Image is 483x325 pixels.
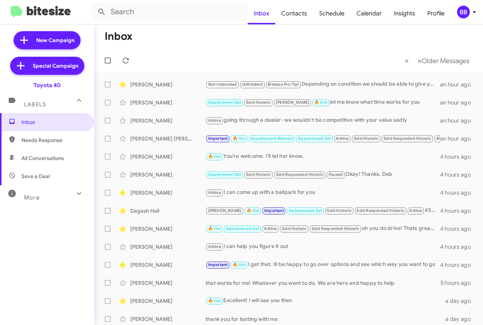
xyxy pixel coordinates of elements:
span: Athina [336,136,349,141]
span: Labels [24,101,46,108]
h1: Inbox [105,30,133,42]
div: I get that. Ill be happy to go over options and see which way you want to go [206,260,440,269]
span: Appointment Set [289,208,322,213]
span: Bitesize Pro-Tip! [436,136,468,141]
a: Schedule [313,3,350,24]
div: [PERSON_NAME] [PERSON_NAME] [130,135,206,142]
span: Paused [329,172,343,177]
div: You're welcome. I'll let her know. [206,152,440,161]
div: [PERSON_NAME] [130,297,206,305]
div: [PERSON_NAME] [130,153,206,160]
span: Sold Historic [354,136,379,141]
button: Previous [400,53,413,68]
a: New Campaign [14,31,81,49]
div: Toyota 40 [34,82,61,89]
div: [PERSON_NAME] [130,99,206,106]
div: I can help you figure it out [206,242,440,251]
div: an hour ago [440,117,477,124]
span: 🔥 Hot [314,100,327,105]
span: Athina [208,190,221,195]
span: Sold Responded Historic [312,226,360,231]
div: Depending on condition we should be able to give your wife $7,000.00 for her vehicle! Talk to her... [206,80,440,89]
span: Athina [264,226,277,231]
div: [PERSON_NAME] [130,315,206,323]
span: 🔥 Hot [208,154,221,159]
div: [PERSON_NAME] [130,171,206,178]
div: [PERSON_NAME] [130,117,206,124]
span: Appointment Showed [250,136,293,141]
input: Search [91,3,248,21]
span: Athina [208,118,221,123]
div: oh you do drive! Thats great. Yeah lets stick with a plug in then [206,224,440,233]
div: going through a dealer- we wouldn't be competitive with your value sadly [206,116,440,125]
span: [PERSON_NAME] [208,208,242,213]
div: 4 hours ago [440,207,477,215]
span: Appointment Set [208,172,241,177]
span: Inbox [21,118,85,126]
div: Dagash Hall [130,207,206,215]
div: I can come up with a ballpark for you [206,188,440,197]
div: 4 hours ago [440,225,477,233]
div: BB [457,6,470,18]
span: Unfinished [242,82,263,87]
div: 4 hours ago [440,153,477,160]
span: Important [208,262,228,267]
div: [PERSON_NAME] [130,243,206,251]
span: More [24,194,40,201]
span: Special Campaign [33,62,78,70]
span: Important [264,208,284,213]
span: All Conversations [21,154,64,162]
span: New Campaign [36,36,75,44]
div: 43,000 [206,206,440,215]
div: 4 hours ago [440,243,477,251]
a: Insights [388,3,421,24]
span: Sold Responded Historic [276,172,324,177]
span: Sold Historic [246,100,271,105]
div: 4 hours ago [440,189,477,197]
div: that works for me! Whatever you want to do. We are here and happy to help [206,279,440,287]
div: an hour ago [440,99,477,106]
span: Athina [208,244,221,249]
span: 🔥 Hot [233,136,245,141]
a: Special Campaign [10,57,84,75]
span: « [405,56,409,65]
a: Contacts [275,3,313,24]
div: [PERSON_NAME] [130,279,206,287]
span: 🔥 Hot [208,298,221,303]
span: Appointment Set [208,100,241,105]
a: Calendar [350,3,388,24]
div: a day ago [445,297,477,305]
span: [PERSON_NAME] [276,100,309,105]
span: Save a Deal [21,172,50,180]
div: Okay! Thanks, Deb [206,170,440,179]
div: [PERSON_NAME] [130,189,206,197]
a: Profile [421,3,451,24]
span: Important [208,136,228,141]
div: [PERSON_NAME] [130,81,206,88]
button: BB [451,6,475,18]
span: Sold Historic [246,172,271,177]
span: Sold Historic [327,208,352,213]
div: Hi! Yes we will beat that! Could you come by this week? [206,134,440,143]
div: [PERSON_NAME] [130,261,206,269]
span: Needs Response [21,136,85,144]
span: Sold Responded Historic [357,208,404,213]
div: [PERSON_NAME] [130,225,206,233]
div: 4 hours ago [440,171,477,178]
div: Excellent! I will see you then [206,296,445,305]
span: Bitesize Pro-Tip! [268,82,299,87]
span: 🔥 Hot [208,226,221,231]
nav: Page navigation example [401,53,474,68]
span: Not-Interested [208,82,237,87]
div: 4 hours ago [440,261,477,269]
div: a day ago [445,315,477,323]
span: 🔥 Hot [233,262,245,267]
span: Sold Responded Historic [384,136,431,141]
span: Older Messages [422,57,469,65]
div: thank you for texting with me [206,315,445,323]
